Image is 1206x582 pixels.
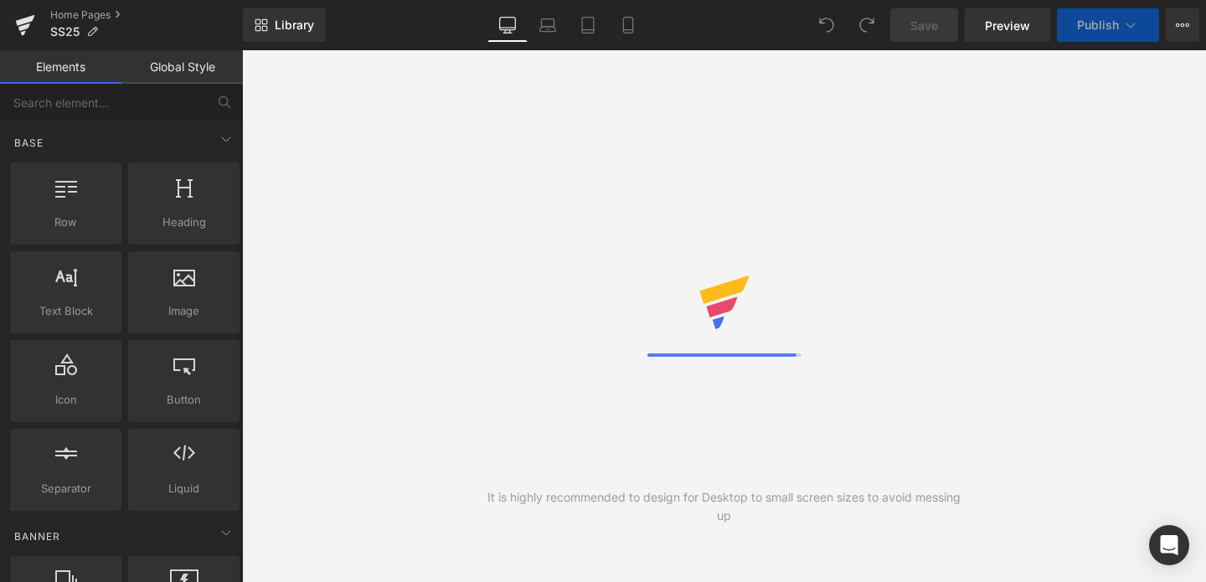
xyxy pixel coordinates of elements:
[965,8,1050,42] a: Preview
[133,214,234,231] span: Heading
[13,135,45,151] span: Base
[15,480,116,497] span: Separator
[1057,8,1159,42] button: Publish
[121,50,243,84] a: Global Style
[1166,8,1199,42] button: More
[850,8,884,42] button: Redo
[487,8,528,42] a: Desktop
[15,391,116,409] span: Icon
[568,8,608,42] a: Tablet
[15,302,116,320] span: Text Block
[50,25,80,39] span: SS25
[1149,525,1189,565] div: Open Intercom Messenger
[50,8,243,22] a: Home Pages
[133,391,234,409] span: Button
[985,17,1030,34] span: Preview
[13,528,62,544] span: Banner
[608,8,648,42] a: Mobile
[910,17,938,34] span: Save
[275,18,314,33] span: Library
[15,214,116,231] span: Row
[483,488,966,525] div: It is highly recommended to design for Desktop to small screen sizes to avoid messing up
[528,8,568,42] a: Laptop
[243,8,326,42] a: New Library
[810,8,843,42] button: Undo
[133,480,234,497] span: Liquid
[133,302,234,320] span: Image
[1077,18,1119,32] span: Publish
